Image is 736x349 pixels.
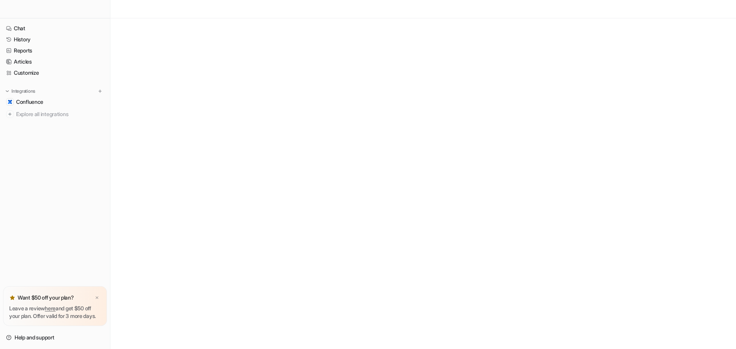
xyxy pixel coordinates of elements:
a: History [3,34,107,45]
span: Confluence [16,98,43,106]
a: Help and support [3,332,107,343]
img: Confluence [8,100,12,104]
a: here [45,305,56,311]
a: ConfluenceConfluence [3,97,107,107]
img: menu_add.svg [97,88,103,94]
a: Customize [3,67,107,78]
a: Articles [3,56,107,67]
button: Integrations [3,87,38,95]
img: expand menu [5,88,10,94]
p: Want $50 off your plan? [18,294,74,301]
p: Integrations [11,88,35,94]
a: Reports [3,45,107,56]
a: Chat [3,23,107,34]
img: star [9,295,15,301]
span: Explore all integrations [16,108,104,120]
img: x [95,295,99,300]
p: Leave a review and get $50 off your plan. Offer valid for 3 more days. [9,305,101,320]
a: Explore all integrations [3,109,107,120]
img: explore all integrations [6,110,14,118]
